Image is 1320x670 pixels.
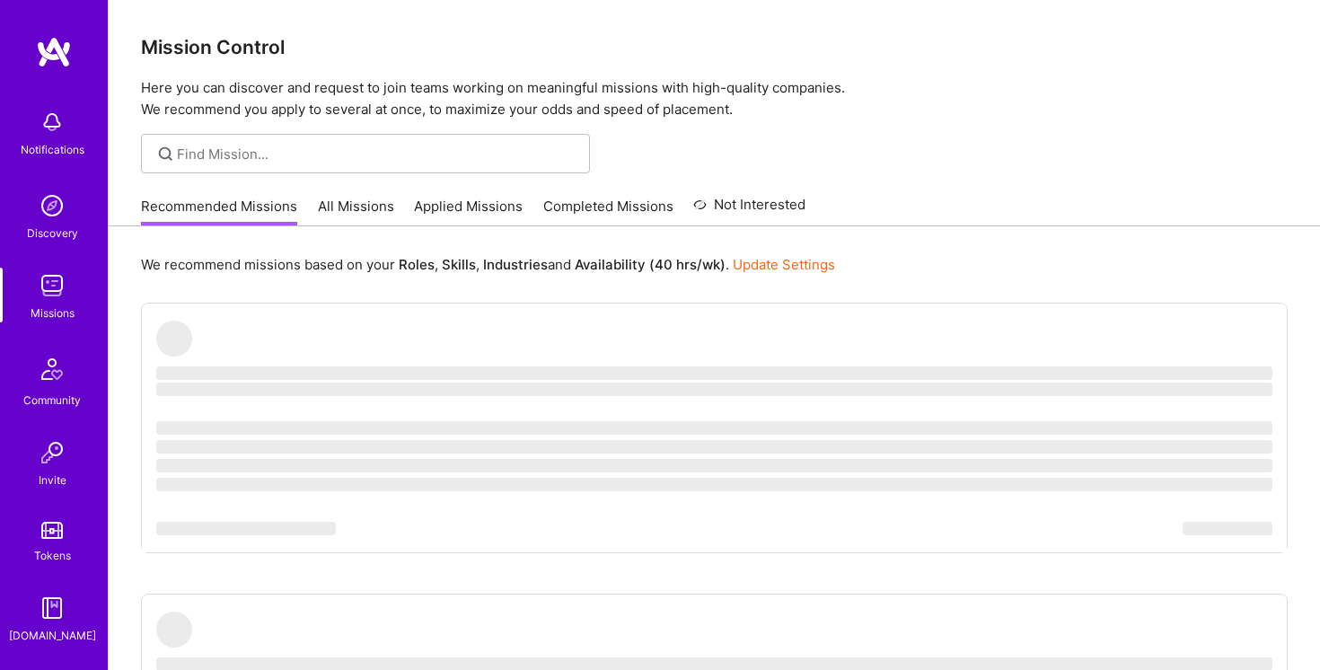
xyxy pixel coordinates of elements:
[34,546,71,565] div: Tokens
[34,188,70,224] img: discovery
[31,304,75,322] div: Missions
[34,435,70,471] img: Invite
[177,145,576,163] input: Find Mission...
[21,140,84,159] div: Notifications
[23,391,81,410] div: Community
[36,36,72,68] img: logo
[34,104,70,140] img: bell
[39,471,66,489] div: Invite
[318,197,394,226] a: All Missions
[414,197,523,226] a: Applied Missions
[155,144,176,164] i: icon SearchGrey
[31,348,74,391] img: Community
[575,256,726,273] b: Availability (40 hrs/wk)
[27,224,78,242] div: Discovery
[733,256,835,273] a: Update Settings
[34,590,70,626] img: guide book
[693,194,805,226] a: Not Interested
[442,256,476,273] b: Skills
[543,197,673,226] a: Completed Missions
[9,626,96,645] div: [DOMAIN_NAME]
[141,255,835,274] p: We recommend missions based on your , , and .
[34,268,70,304] img: teamwork
[41,522,63,539] img: tokens
[399,256,435,273] b: Roles
[141,197,297,226] a: Recommended Missions
[141,36,1288,58] h3: Mission Control
[483,256,548,273] b: Industries
[141,77,1288,120] p: Here you can discover and request to join teams working on meaningful missions with high-quality ...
